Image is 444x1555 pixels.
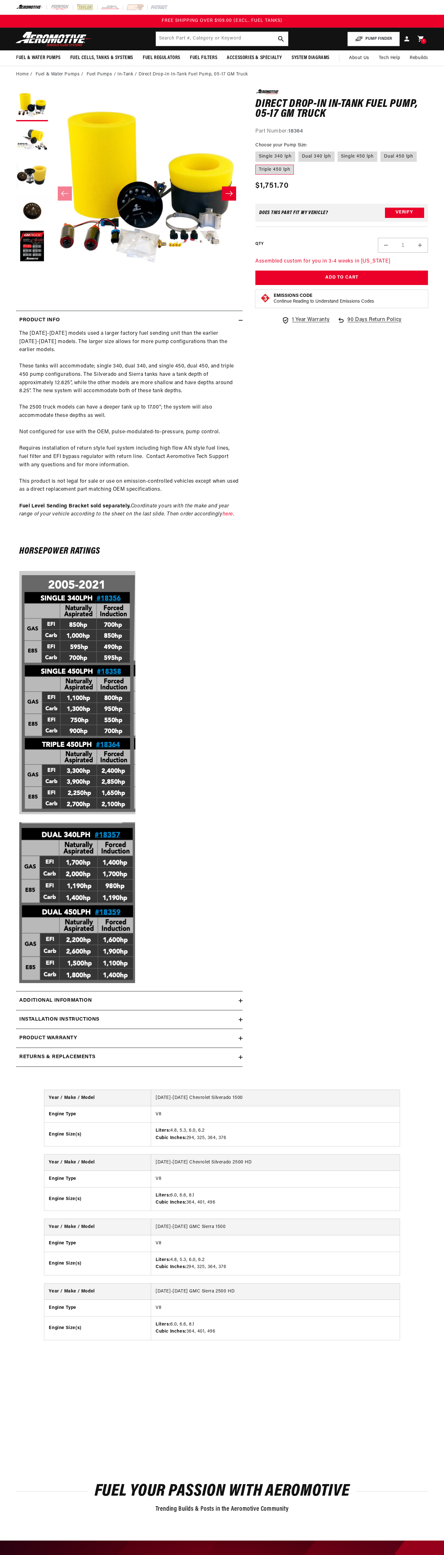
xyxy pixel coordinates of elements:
summary: System Diagrams [287,50,334,65]
summary: Rebuilds [405,50,433,66]
label: Single 450 lph [337,151,377,162]
p: The [DATE]-[DATE] models used a larger factory fuel sending unit than the earlier [DATE]-[DATE] m... [19,330,239,519]
a: here [223,512,233,517]
span: Fuel Filters [190,55,217,61]
span: About Us [349,56,369,60]
label: QTY [255,241,263,247]
strong: Cubic Inches: [156,1329,186,1334]
span: 1 [423,39,424,44]
strong: Liters: [156,1193,170,1198]
span: 90 Days Return Policy [347,316,402,331]
summary: Product Info [16,311,243,330]
strong: 18364 [288,129,303,134]
p: Assembled custom for you in 3-4 weeks in [US_STATE] [255,257,428,266]
button: Slide left [58,186,72,201]
summary: Fuel Regulators [138,50,185,65]
summary: Returns & replacements [16,1048,243,1067]
summary: Installation Instructions [16,1010,243,1029]
summary: Fuel & Water Pumps [11,50,65,65]
td: V8 [151,1106,400,1122]
h1: Direct Drop-In In-Tank Fuel Pump, 05-17 GM Truck [255,99,428,119]
strong: Liters: [156,1322,170,1327]
th: Year / Make / Model [44,1283,151,1300]
button: Slide right [222,186,236,201]
td: 6.0, 6.6, 8.1 364, 401, 496 [151,1187,400,1211]
span: 1 Year Warranty [292,316,329,324]
th: Engine Type [44,1106,151,1122]
a: About Us [344,50,374,66]
h2: Additional information [19,997,92,1005]
strong: Cubic Inches: [156,1265,186,1269]
span: Accessories & Specialty [227,55,282,61]
a: Fuel Pumps [87,71,112,78]
th: Engine Size(s) [44,1252,151,1275]
button: Verify [385,208,424,218]
span: $1,751.70 [255,180,289,192]
h2: Installation Instructions [19,1015,99,1024]
img: Aeromotive [14,31,94,47]
a: 90 Days Return Policy [337,316,402,331]
th: Engine Type [44,1235,151,1252]
td: [DATE]-[DATE] GMC Sierra 1500 [151,1219,400,1235]
li: Direct Drop-In In-Tank Fuel Pump, 05-17 GM Truck [139,71,248,78]
p: Continue Reading to Understand Emissions Codes [274,299,374,305]
h2: Product warranty [19,1034,77,1042]
summary: Fuel Cells, Tanks & Systems [65,50,138,65]
td: [DATE]-[DATE] GMC Sierra 2500 HD [151,1283,400,1300]
h2: Product Info [19,316,60,324]
td: V8 [151,1235,400,1252]
summary: Tech Help [374,50,405,66]
strong: Liters: [156,1128,170,1133]
strong: Cubic Inches: [156,1136,186,1140]
th: Year / Make / Model [44,1154,151,1171]
td: [DATE]-[DATE] Chevrolet Silverado 2500 HD [151,1154,400,1171]
li: In-Tank [117,71,139,78]
th: Engine Type [44,1171,151,1187]
td: V8 [151,1300,400,1316]
strong: Emissions Code [274,293,312,298]
th: Engine Size(s) [44,1187,151,1211]
summary: Additional information [16,991,243,1010]
h6: Horsepower Ratings [19,547,239,555]
img: Emissions code [260,293,270,303]
th: Year / Make / Model [44,1090,151,1106]
summary: Accessories & Specialty [222,50,287,65]
button: Emissions CodeContinue Reading to Understand Emissions Codes [274,293,374,305]
button: Load image 1 in gallery view [16,89,48,121]
label: Triple 450 lph [255,165,294,175]
label: Dual 450 lph [380,151,417,162]
span: Rebuilds [410,55,428,62]
summary: Product warranty [16,1029,243,1048]
span: System Diagrams [292,55,329,61]
button: Add to Cart [255,271,428,285]
button: Load image 2 in gallery view [16,125,48,157]
button: Load image 4 in gallery view [16,195,48,227]
button: Load image 3 in gallery view [16,160,48,192]
h2: Returns & replacements [19,1053,95,1061]
button: Load image 5 in gallery view [16,230,48,263]
nav: breadcrumbs [16,71,428,78]
th: Engine Size(s) [44,1123,151,1146]
span: Fuel Regulators [143,55,180,61]
a: Fuel & Water Pumps [36,71,80,78]
th: Engine Size(s) [44,1316,151,1340]
span: Fuel & Water Pumps [16,55,61,61]
a: Home [16,71,29,78]
th: Year / Make / Model [44,1219,151,1235]
span: Fuel Cells, Tanks & Systems [70,55,133,61]
td: 6.0, 6.6, 8.1 364, 401, 496 [151,1316,400,1340]
label: Dual 340 lph [298,151,335,162]
span: FREE SHIPPING OVER $109.00 (EXCL. FUEL TANKS) [162,18,282,23]
strong: Cubic Inches: [156,1200,186,1205]
summary: Fuel Filters [185,50,222,65]
span: Tech Help [379,55,400,62]
span: Trending Builds & Posts in the Aeromotive Community [156,1506,289,1512]
div: Does This part fit My vehicle? [259,210,328,215]
input: Search by Part Number, Category or Keyword [156,32,288,46]
strong: Liters: [156,1257,170,1262]
legend: Choose your Pump Size: [255,142,308,149]
td: [DATE]-[DATE] Chevrolet Silverado 1500 [151,1090,400,1106]
h2: Fuel Your Passion with Aeromotive [16,1484,428,1499]
div: Part Number: [255,127,428,136]
th: Engine Type [44,1300,151,1316]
